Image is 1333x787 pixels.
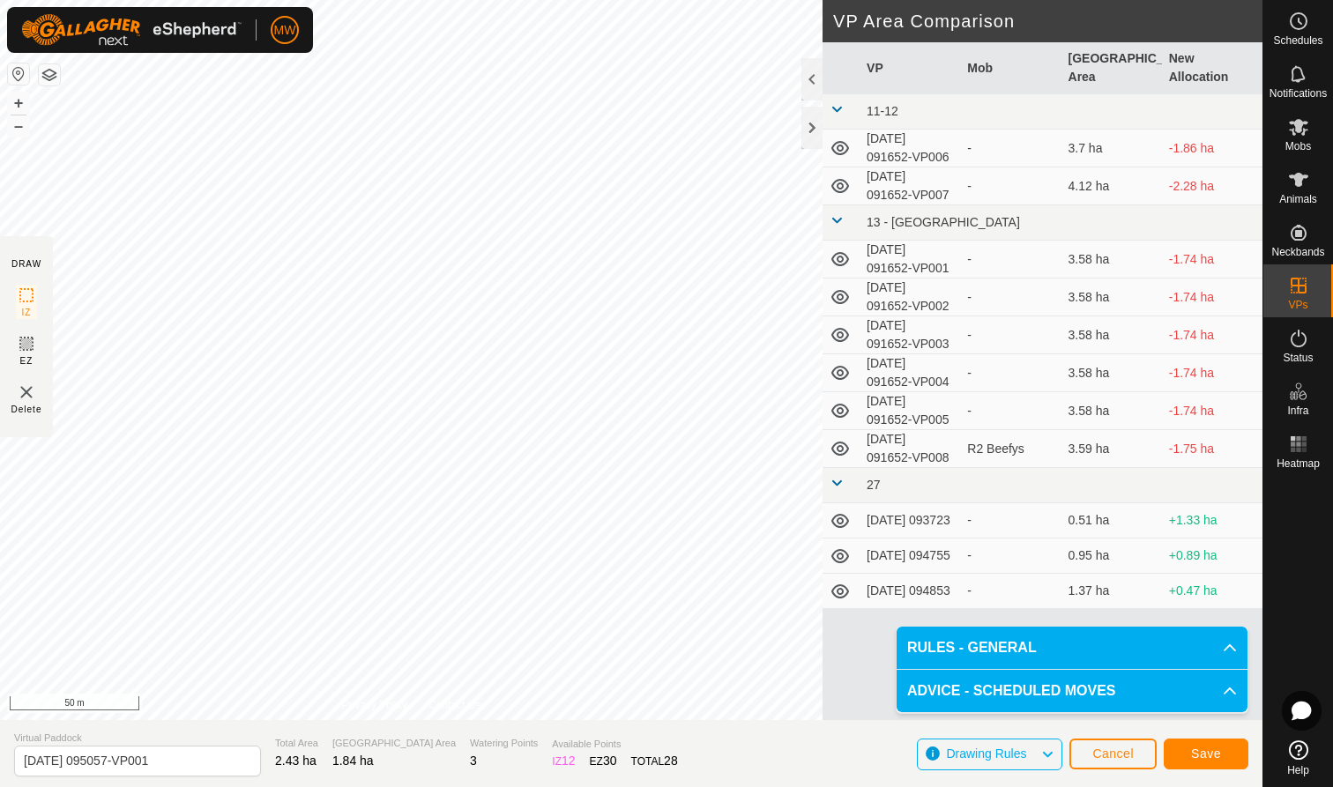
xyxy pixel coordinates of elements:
td: [DATE] 091652-VP005 [860,392,960,430]
td: -1.86 ha [1162,130,1262,167]
td: [DATE] 094755 [860,538,960,574]
div: IZ [552,752,575,770]
span: 12 [562,754,576,768]
td: [DATE] 094853 [860,574,960,609]
td: [DATE] 091652-VP003 [860,316,960,354]
div: TOTAL [631,752,678,770]
a: Contact Us [428,697,480,713]
span: Heatmap [1277,458,1320,469]
td: 0.51 ha [1061,503,1162,538]
span: [GEOGRAPHIC_DATA] Area [332,736,456,751]
td: +0.89 ha [1162,538,1262,574]
p-accordion-header: ADVICE - SCHEDULED MOVES [897,670,1247,712]
span: ADVICE - SCHEDULED MOVES [907,680,1115,702]
div: R2 Beefys [967,440,1054,458]
td: 3.58 ha [1061,392,1162,430]
td: [DATE] 091652-VP008 [860,430,960,468]
td: 3.58 ha [1061,354,1162,392]
button: Cancel [1069,739,1157,769]
td: -1.74 ha [1162,354,1262,392]
th: Mob [960,42,1061,94]
td: 0.95 ha [1061,538,1162,574]
td: -1.74 ha [1162,278,1262,316]
span: Total Area [275,736,318,751]
a: Help [1263,733,1333,783]
span: Notifications [1270,88,1327,99]
a: Privacy Policy [341,697,407,713]
span: 1.84 ha [332,754,374,768]
span: Delete [11,403,42,416]
span: Mobs [1285,141,1311,152]
td: 3.58 ha [1061,241,1162,278]
span: Virtual Paddock [14,731,261,746]
span: Watering Points [470,736,538,751]
span: Status [1283,353,1313,363]
div: - [967,402,1054,420]
div: - [967,139,1054,158]
button: Map Layers [39,64,60,85]
span: IZ [22,306,32,319]
span: 11-12 [867,104,898,118]
th: [GEOGRAPHIC_DATA] Area [1061,42,1162,94]
div: - [967,177,1054,196]
td: -2.28 ha [1162,167,1262,205]
div: - [967,511,1054,530]
span: Available Points [552,737,677,752]
img: Gallagher Logo [21,14,242,46]
td: 1.37 ha [1061,574,1162,609]
span: Drawing Rules [946,746,1026,761]
td: -1.74 ha [1162,241,1262,278]
td: -1.74 ha [1162,392,1262,430]
td: [DATE] 091652-VP006 [860,130,960,167]
div: - [967,546,1054,565]
span: Help [1287,765,1309,776]
span: EZ [20,354,34,368]
td: [DATE] 091652-VP004 [860,354,960,392]
span: 13 - [GEOGRAPHIC_DATA] [867,215,1020,229]
td: [DATE] 093723 [860,503,960,538]
td: -1.75 ha [1162,430,1262,468]
button: – [8,115,29,137]
span: Animals [1279,194,1317,204]
span: Cancel [1092,746,1134,761]
td: [DATE] 091652-VP007 [860,167,960,205]
span: 2.43 ha [275,754,316,768]
span: MW [274,21,296,40]
td: [DATE] 091652-VP001 [860,241,960,278]
div: - [967,364,1054,382]
span: 3 [470,754,477,768]
button: Save [1164,739,1248,769]
td: 4.12 ha [1061,167,1162,205]
td: 3.59 ha [1061,430,1162,468]
span: Save [1191,746,1221,761]
div: - [967,582,1054,600]
span: 30 [603,754,617,768]
p-accordion-header: RULES - GENERAL [897,627,1247,669]
button: Reset Map [8,63,29,85]
span: Schedules [1273,35,1322,46]
th: VP [860,42,960,94]
img: VP [16,382,37,403]
td: 3.7 ha [1061,130,1162,167]
td: +0.47 ha [1162,574,1262,609]
div: - [967,326,1054,345]
div: EZ [590,752,617,770]
div: - [967,288,1054,307]
div: - [967,250,1054,269]
h2: VP Area Comparison [833,11,1262,32]
span: 27 [867,478,881,492]
th: New Allocation [1162,42,1262,94]
span: Neckbands [1271,247,1324,257]
td: 3.58 ha [1061,316,1162,354]
td: -1.74 ha [1162,316,1262,354]
div: DRAW [11,257,41,271]
span: VPs [1288,300,1307,310]
td: +1.33 ha [1162,503,1262,538]
td: 3.58 ha [1061,278,1162,316]
td: [DATE] 091652-VP002 [860,278,960,316]
span: 28 [664,754,678,768]
span: Infra [1287,405,1308,416]
span: RULES - GENERAL [907,637,1037,658]
button: + [8,93,29,114]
